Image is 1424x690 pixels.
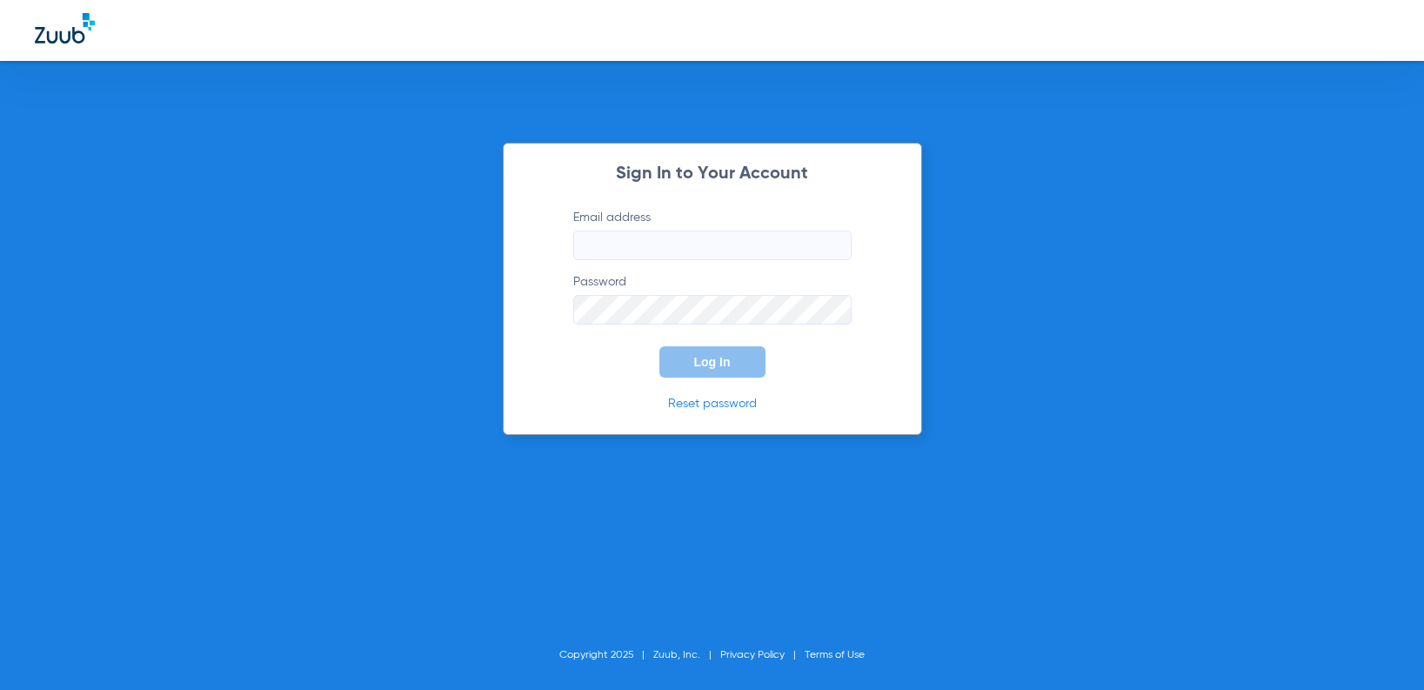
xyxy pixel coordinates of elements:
span: Log In [694,355,731,369]
label: Password [573,273,852,325]
li: Zuub, Inc. [653,646,720,664]
a: Reset password [668,398,757,410]
a: Terms of Use [805,650,865,660]
li: Copyright 2025 [559,646,653,664]
input: Password [573,295,852,325]
button: Log In [659,346,765,378]
input: Email address [573,231,852,260]
a: Privacy Policy [720,650,785,660]
img: Zuub Logo [35,13,95,44]
h2: Sign In to Your Account [547,165,878,183]
label: Email address [573,209,852,260]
